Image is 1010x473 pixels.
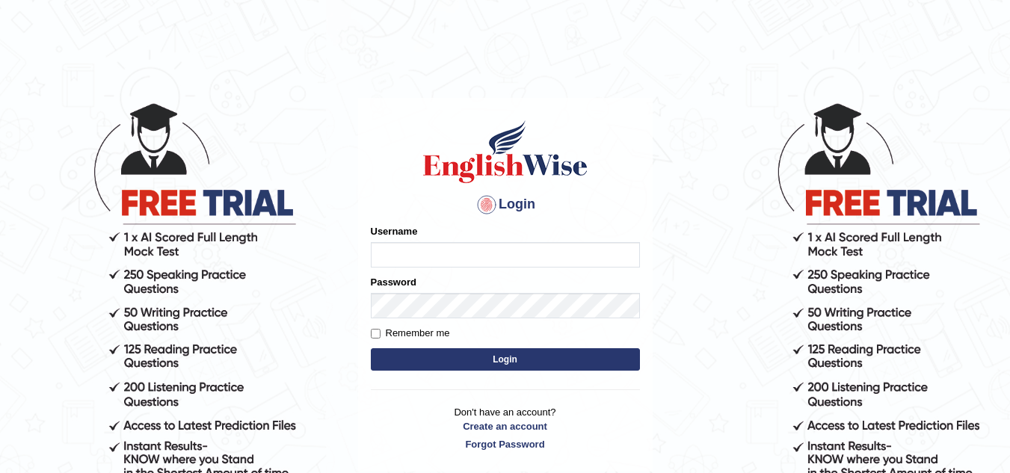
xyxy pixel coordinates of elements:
[371,275,416,289] label: Password
[371,437,640,451] a: Forgot Password
[371,326,450,341] label: Remember me
[371,224,418,238] label: Username
[371,405,640,451] p: Don't have an account?
[371,193,640,217] h4: Login
[371,419,640,433] a: Create an account
[420,118,591,185] img: Logo of English Wise sign in for intelligent practice with AI
[371,348,640,371] button: Login
[371,329,381,338] input: Remember me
